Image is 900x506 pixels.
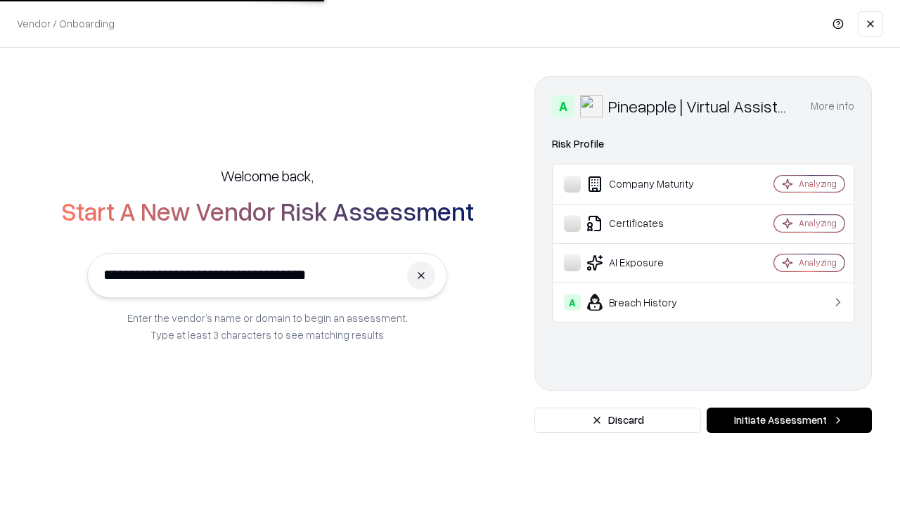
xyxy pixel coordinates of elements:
[564,254,732,271] div: AI Exposure
[17,16,115,31] p: Vendor / Onboarding
[61,197,474,225] h2: Start A New Vendor Risk Assessment
[811,93,854,119] button: More info
[127,309,408,343] p: Enter the vendor’s name or domain to begin an assessment. Type at least 3 characters to see match...
[534,408,701,433] button: Discard
[564,176,732,193] div: Company Maturity
[552,95,574,117] div: A
[552,136,854,153] div: Risk Profile
[564,215,732,232] div: Certificates
[221,166,314,186] h5: Welcome back,
[799,257,837,268] div: Analyzing
[707,408,872,433] button: Initiate Assessment
[564,294,581,311] div: A
[799,178,837,190] div: Analyzing
[608,95,794,117] div: Pineapple | Virtual Assistant Agency
[799,217,837,229] div: Analyzing
[580,95,603,117] img: Pineapple | Virtual Assistant Agency
[564,294,732,311] div: Breach History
